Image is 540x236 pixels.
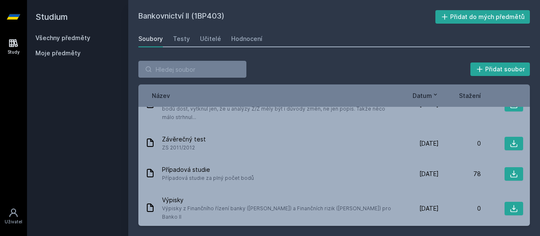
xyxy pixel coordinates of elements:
span: Případová studie [162,165,254,174]
div: Hodnocení [231,35,262,43]
span: [DATE] [419,170,439,178]
span: Moje předměty [35,49,81,57]
a: Study [2,34,25,60]
a: Učitelé [200,30,221,47]
span: Výpisky [162,196,393,204]
span: Pro inspiraci. Nevím kolik dal bodů, nenapsal nám to. Ale muselo to být podle celk. počtu bodů do... [162,96,393,122]
button: Přidat do mých předmětů [435,10,530,24]
span: [DATE] [419,204,439,213]
div: 0 [439,204,481,213]
a: Uživatel [2,203,25,229]
div: Učitelé [200,35,221,43]
a: Soubory [138,30,163,47]
div: Testy [173,35,190,43]
span: Závěrečný test [162,135,206,144]
div: 0 [439,139,481,148]
a: Testy [173,30,190,47]
div: Soubory [138,35,163,43]
a: Všechny předměty [35,34,90,41]
button: Datum [413,91,439,100]
div: 78 [439,170,481,178]
span: [DATE] [419,139,439,148]
span: Případová studie za plný počet bodů [162,174,254,182]
div: Study [8,49,20,55]
div: Uživatel [5,219,22,225]
a: Hodnocení [231,30,262,47]
button: Stažení [459,91,481,100]
input: Hledej soubor [138,61,246,78]
button: Přidat soubor [470,62,530,76]
button: Název [152,91,170,100]
span: Výpisky z Finančního řízení banky ([PERSON_NAME]) a Finančních rizik ([PERSON_NAME]) pro Banko II [162,204,393,221]
h2: Bankovnictví II (1BP403) [138,10,435,24]
span: ZS 2011/2012 [162,144,206,152]
span: Datum [413,91,432,100]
